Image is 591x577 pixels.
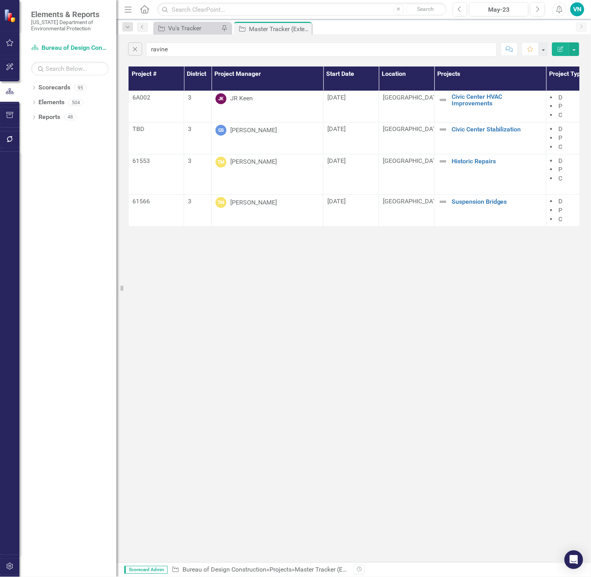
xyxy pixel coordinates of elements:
span: P [559,206,563,214]
td: Double-Click to Edit [323,194,379,226]
td: Double-Click to Edit [212,122,323,154]
span: D [559,198,563,205]
a: Scorecards [38,83,70,92]
span: [DATE] [327,157,346,164]
span: [GEOGRAPHIC_DATA] [383,157,442,164]
button: Search [406,4,445,15]
span: Search [417,6,434,12]
p: TBD [132,125,180,134]
input: Search ClearPoint... [157,3,447,16]
td: Double-Click to Edit Right Click for Context Menu [435,154,546,194]
span: Elements & Reports [31,10,109,19]
img: Not Defined [438,157,448,166]
div: TM [216,157,226,168]
span: 3 [188,94,191,101]
div: 504 [68,99,83,106]
span: [GEOGRAPHIC_DATA] [383,125,442,133]
span: [GEOGRAPHIC_DATA] [383,94,442,101]
div: Master Tracker (External) [295,566,363,574]
a: Vu's Tracker [155,23,219,33]
td: Double-Click to Edit [212,91,323,122]
td: Double-Click to Edit [129,122,184,154]
td: Double-Click to Edit [323,154,379,194]
a: Historic Repairs [452,158,542,165]
div: Master Tracker (External) [249,24,310,34]
p: 61553 [132,157,180,166]
td: Double-Click to Edit [379,122,435,154]
span: [GEOGRAPHIC_DATA] [383,198,442,205]
a: Civic Center Stabilization [452,126,542,133]
p: 61566 [132,197,180,206]
input: Find in Master Tracker (External)... [146,42,497,57]
a: Projects [269,566,292,574]
input: Search Below... [31,62,109,75]
div: [PERSON_NAME] [230,126,277,135]
span: [DATE] [327,94,346,101]
a: Bureau of Design Construction [183,566,266,574]
td: Double-Click to Edit Right Click for Context Menu [435,91,546,122]
img: Not Defined [438,197,448,206]
td: Double-Click to Edit [184,122,212,154]
div: [PERSON_NAME] [230,198,277,207]
td: Double-Click to Edit Right Click for Context Menu [435,122,546,154]
span: P [559,166,563,173]
span: [DATE] [327,125,346,133]
span: 3 [188,125,191,133]
span: 3 [188,198,191,205]
td: Double-Click to Edit [379,154,435,194]
span: D [559,125,563,133]
div: TM [216,197,226,208]
td: Double-Click to Edit [379,91,435,122]
div: Open Intercom Messenger [565,551,583,569]
td: Double-Click to Edit [323,91,379,122]
a: Elements [38,98,64,107]
div: [PERSON_NAME] [230,157,277,166]
span: D [559,94,563,101]
span: P [559,134,563,142]
div: » » [172,566,348,575]
td: Double-Click to Edit [129,194,184,226]
td: Double-Click to Edit [184,194,212,226]
span: C [559,215,563,223]
td: Double-Click to Edit [129,154,184,194]
a: Civic Center HVAC Improvements [452,93,542,107]
div: JR Keen [230,94,253,103]
div: 48 [64,114,76,121]
img: Not Defined [438,95,448,105]
td: Double-Click to Edit [212,194,323,226]
div: Vu's Tracker [168,23,219,33]
p: 6A002 [132,93,180,102]
span: [DATE] [327,198,346,205]
div: JK [216,93,226,104]
div: GS [216,125,226,136]
td: Double-Click to Edit Right Click for Context Menu [435,194,546,226]
td: Double-Click to Edit [184,154,212,194]
small: [US_STATE] Department of Environmental Protection [31,19,109,32]
span: C [559,111,563,119]
span: 3 [188,157,191,164]
span: C [559,143,563,150]
a: Reports [38,113,60,122]
img: Not Defined [438,125,448,134]
span: P [559,102,563,110]
div: 95 [74,84,87,91]
a: Bureau of Design Construction [31,44,109,52]
span: C [559,175,563,182]
a: Suspension Bridges [452,198,542,205]
td: Double-Click to Edit [129,91,184,122]
span: D [559,157,563,164]
img: ClearPoint Strategy [4,9,17,22]
button: VN [570,2,584,16]
td: Double-Click to Edit [379,194,435,226]
span: Scorecard Admin [124,566,168,574]
td: Double-Click to Edit [323,122,379,154]
button: May-23 [469,2,528,16]
td: Double-Click to Edit [184,91,212,122]
div: May-23 [472,5,526,14]
td: Double-Click to Edit [212,154,323,194]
